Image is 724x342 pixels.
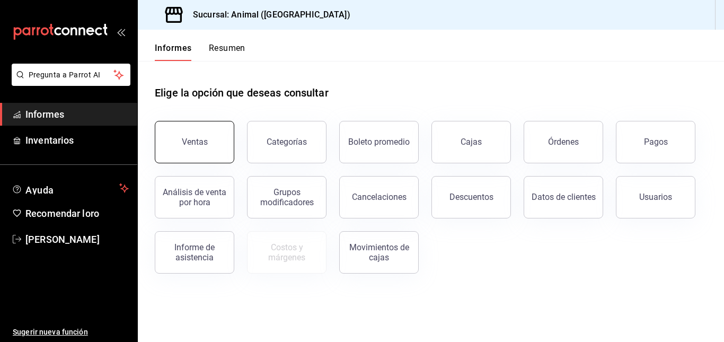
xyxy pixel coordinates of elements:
[639,192,672,202] font: Usuarios
[449,192,493,202] font: Descuentos
[25,208,99,219] font: Recomendar loro
[616,176,695,218] button: Usuarios
[431,176,511,218] button: Descuentos
[182,137,208,147] font: Ventas
[616,121,695,163] button: Pagos
[348,137,410,147] font: Boleto promedio
[163,187,226,207] font: Análisis de venta por hora
[524,176,603,218] button: Datos de clientes
[267,137,307,147] font: Categorías
[247,231,326,274] button: Contrata inventarios para ver este informe
[25,109,64,120] font: Informes
[548,137,579,147] font: Órdenes
[349,242,409,262] font: Movimientos de cajas
[431,121,511,163] button: Cajas
[461,137,482,147] font: Cajas
[155,42,245,61] div: pestañas de navegación
[12,64,130,86] button: Pregunta a Parrot AI
[7,77,130,88] a: Pregunta a Parrot AI
[155,121,234,163] button: Ventas
[29,71,101,79] font: Pregunta a Parrot AI
[339,231,419,274] button: Movimientos de cajas
[339,121,419,163] button: Boleto promedio
[193,10,350,20] font: Sucursal: Animal ([GEOGRAPHIC_DATA])
[260,187,314,207] font: Grupos modificadores
[13,328,88,336] font: Sugerir nueva función
[352,192,407,202] font: Cancelaciones
[155,176,234,218] button: Análisis de venta por hora
[532,192,596,202] font: Datos de clientes
[209,43,245,53] font: Resumen
[25,234,100,245] font: [PERSON_NAME]
[155,86,329,99] font: Elige la opción que deseas consultar
[155,43,192,53] font: Informes
[268,242,305,262] font: Costos y márgenes
[339,176,419,218] button: Cancelaciones
[174,242,215,262] font: Informe de asistencia
[25,185,54,196] font: Ayuda
[155,231,234,274] button: Informe de asistencia
[247,176,326,218] button: Grupos modificadores
[247,121,326,163] button: Categorías
[524,121,603,163] button: Órdenes
[644,137,668,147] font: Pagos
[117,28,125,36] button: abrir_cajón_menú
[25,135,74,146] font: Inventarios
